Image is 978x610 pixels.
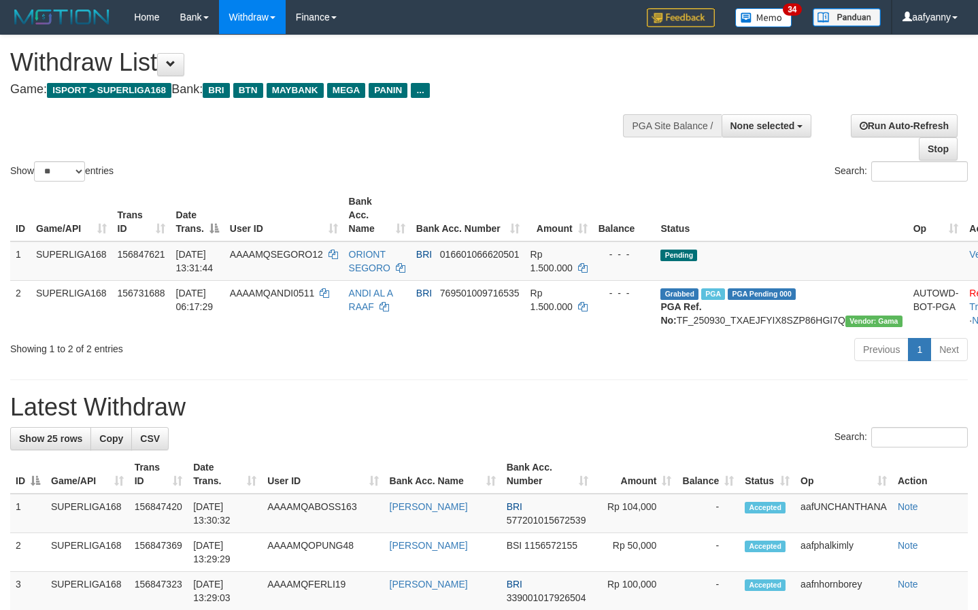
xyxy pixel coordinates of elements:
th: User ID: activate to sort column ascending [224,189,343,241]
td: 2 [10,533,46,572]
span: Vendor URL: https://trx31.1velocity.biz [845,316,903,327]
a: Show 25 rows [10,427,91,450]
span: Rp 1.500.000 [530,288,573,312]
a: ORIONT SEGORO [349,249,390,273]
th: Status: activate to sort column ascending [739,455,795,494]
img: panduan.png [813,8,881,27]
th: ID [10,189,31,241]
span: AAAAMQSEGORO12 [230,249,323,260]
button: None selected [722,114,812,137]
td: 1 [10,494,46,533]
div: PGA Site Balance / [623,114,721,137]
span: 34 [783,3,801,16]
input: Search: [871,161,968,182]
span: Accepted [745,541,786,552]
th: Bank Acc. Number: activate to sort column ascending [411,189,525,241]
span: MAYBANK [267,83,324,98]
a: Note [898,501,918,512]
span: Accepted [745,579,786,591]
th: Balance: activate to sort column ascending [677,455,739,494]
td: 156847420 [129,494,188,533]
th: Amount: activate to sort column ascending [525,189,593,241]
h1: Withdraw List [10,49,639,76]
td: 2 [10,280,31,333]
td: 156847369 [129,533,188,572]
span: Copy 769501009716535 to clipboard [440,288,520,299]
a: Next [930,338,968,361]
th: Game/API: activate to sort column ascending [31,189,112,241]
td: AUTOWD-BOT-PGA [908,280,964,333]
span: Show 25 rows [19,433,82,444]
span: PGA Pending [728,288,796,300]
a: [PERSON_NAME] [390,501,468,512]
span: BRI [203,83,229,98]
a: [PERSON_NAME] [390,579,468,590]
a: Copy [90,427,132,450]
div: Showing 1 to 2 of 2 entries [10,337,397,356]
span: BTN [233,83,263,98]
span: BRI [416,288,432,299]
div: - - - [598,248,650,261]
span: Grabbed [660,288,698,300]
span: Copy 1156572155 to clipboard [524,540,577,551]
td: Rp 104,000 [594,494,677,533]
td: aafphalkimly [795,533,892,572]
img: MOTION_logo.png [10,7,114,27]
label: Search: [834,427,968,447]
th: Amount: activate to sort column ascending [594,455,677,494]
span: ISPORT > SUPERLIGA168 [47,83,171,98]
a: [PERSON_NAME] [390,540,468,551]
th: Date Trans.: activate to sort column ascending [188,455,262,494]
th: Game/API: activate to sort column ascending [46,455,129,494]
td: SUPERLIGA168 [46,533,129,572]
span: None selected [730,120,795,131]
td: SUPERLIGA168 [46,494,129,533]
span: ... [411,83,429,98]
label: Show entries [10,161,114,182]
a: ANDI AL A RAAF [349,288,393,312]
span: BRI [507,579,522,590]
td: 1 [10,241,31,281]
a: Run Auto-Refresh [851,114,958,137]
td: [DATE] 13:30:32 [188,494,262,533]
a: Previous [854,338,909,361]
span: Copy 016601066620501 to clipboard [440,249,520,260]
td: SUPERLIGA168 [31,241,112,281]
th: Bank Acc. Number: activate to sort column ascending [501,455,594,494]
a: 1 [908,338,931,361]
th: Trans ID: activate to sort column ascending [129,455,188,494]
div: - - - [598,286,650,300]
img: Feedback.jpg [647,8,715,27]
span: 156847621 [118,249,165,260]
h4: Game: Bank: [10,83,639,97]
span: AAAAMQANDI0511 [230,288,315,299]
th: User ID: activate to sort column ascending [262,455,384,494]
th: Status [655,189,907,241]
td: Rp 50,000 [594,533,677,572]
th: Bank Acc. Name: activate to sort column ascending [343,189,411,241]
select: Showentries [34,161,85,182]
span: Pending [660,250,697,261]
span: Marked by aafromsomean [701,288,725,300]
img: Button%20Memo.svg [735,8,792,27]
th: Balance [593,189,656,241]
span: Rp 1.500.000 [530,249,573,273]
b: PGA Ref. No: [660,301,701,326]
span: [DATE] 13:31:44 [176,249,214,273]
span: PANIN [369,83,407,98]
td: AAAAMQOPUNG48 [262,533,384,572]
label: Search: [834,161,968,182]
h1: Latest Withdraw [10,394,968,421]
span: 156731688 [118,288,165,299]
span: Copy [99,433,123,444]
span: [DATE] 06:17:29 [176,288,214,312]
td: [DATE] 13:29:29 [188,533,262,572]
td: AAAAMQABOSS163 [262,494,384,533]
span: BRI [507,501,522,512]
th: Trans ID: activate to sort column ascending [112,189,171,241]
a: Note [898,540,918,551]
td: SUPERLIGA168 [31,280,112,333]
span: Copy 577201015672539 to clipboard [507,515,586,526]
a: Stop [919,137,958,160]
a: Note [898,579,918,590]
